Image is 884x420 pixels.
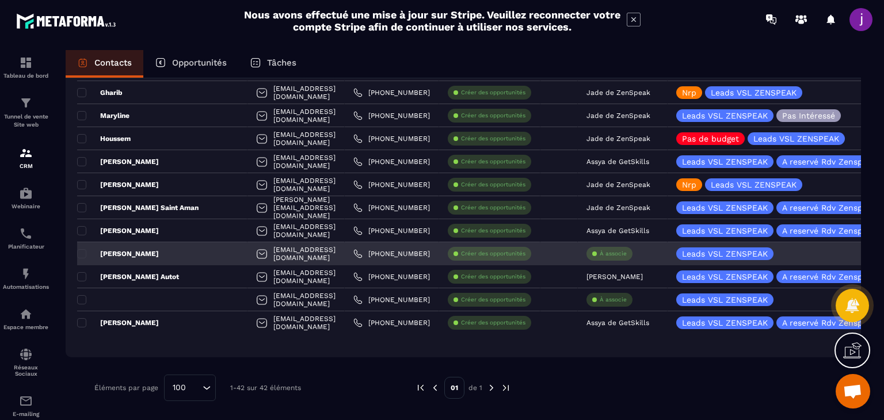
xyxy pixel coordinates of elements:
a: [PHONE_NUMBER] [353,134,430,143]
img: automations [19,186,33,200]
img: automations [19,307,33,321]
p: Webinaire [3,203,49,209]
a: [PHONE_NUMBER] [353,157,430,166]
p: Jade de ZenSpeak [586,204,650,212]
p: Réseaux Sociaux [3,364,49,377]
p: [PERSON_NAME] [77,226,159,235]
a: automationsautomationsAutomatisations [3,258,49,299]
p: A reservé Rdv Zenspeak [782,273,877,281]
p: Éléments par page [94,384,158,392]
a: automationsautomationsEspace membre [3,299,49,339]
a: [PHONE_NUMBER] [353,203,430,212]
img: prev [430,383,440,393]
p: [PERSON_NAME] Autot [77,272,179,281]
p: [PERSON_NAME] [77,249,159,258]
p: E-mailing [3,411,49,417]
p: Leads VSL ZENSPEAK [711,89,797,97]
p: A reservé Rdv Zenspeak [782,227,877,235]
p: Créer des opportunités [461,296,525,304]
p: Créer des opportunités [461,112,525,120]
p: Créer des opportunités [461,227,525,235]
p: Jade de ZenSpeak [586,89,650,97]
span: 100 [169,381,190,394]
img: formation [19,146,33,160]
p: Tunnel de vente Site web [3,113,49,129]
p: Tâches [267,58,296,68]
a: formationformationTableau de bord [3,47,49,87]
p: Assya de GetSkills [586,158,649,166]
p: A reservé Rdv Zenspeak [782,158,877,166]
p: Nrp [682,181,696,189]
p: Jade de ZenSpeak [586,112,650,120]
p: Tableau de bord [3,72,49,79]
p: Leads VSL ZENSPEAK [753,135,839,143]
p: Leads VSL ZENSPEAK [682,319,768,327]
a: [PHONE_NUMBER] [353,88,430,97]
p: Créer des opportunités [461,89,525,97]
p: Leads VSL ZENSPEAK [711,181,797,189]
p: Pas de budget [682,135,739,143]
a: automationsautomationsWebinaire [3,178,49,218]
p: [PERSON_NAME] [77,180,159,189]
img: next [501,383,511,393]
p: Leads VSL ZENSPEAK [682,250,768,258]
p: Créer des opportunités [461,319,525,327]
img: formation [19,96,33,110]
a: [PHONE_NUMBER] [353,272,430,281]
p: 01 [444,377,464,399]
a: Tâches [238,50,308,78]
a: social-networksocial-networkRéseaux Sociaux [3,339,49,385]
a: formationformationCRM [3,138,49,178]
img: prev [416,383,426,393]
p: Contacts [94,58,132,68]
p: Assya de GetSkills [586,319,649,327]
p: de 1 [468,383,482,392]
p: Opportunités [172,58,227,68]
p: Créer des opportunités [461,181,525,189]
a: schedulerschedulerPlanificateur [3,218,49,258]
img: scheduler [19,227,33,240]
p: À associe [600,250,627,258]
p: À associe [600,296,627,304]
p: Leads VSL ZENSPEAK [682,158,768,166]
p: Pas Intéressé [782,112,835,120]
img: formation [19,56,33,70]
img: next [486,383,497,393]
p: Créer des opportunités [461,158,525,166]
p: Planificateur [3,243,49,250]
p: Leads VSL ZENSPEAK [682,112,768,120]
a: [PHONE_NUMBER] [353,318,430,327]
p: Créer des opportunités [461,273,525,281]
img: logo [16,10,120,32]
img: email [19,394,33,408]
p: [PERSON_NAME] [586,273,643,281]
p: [PERSON_NAME] Saint Aman [77,203,199,212]
h2: Nous avons effectué une mise à jour sur Stripe. Veuillez reconnecter votre compte Stripe afin de ... [243,9,621,33]
p: [PERSON_NAME] [77,318,159,327]
input: Search for option [190,381,200,394]
div: Ouvrir le chat [836,374,870,408]
p: Leads VSL ZENSPEAK [682,273,768,281]
p: Créer des opportunités [461,250,525,258]
p: Gharib [77,88,123,97]
a: Contacts [66,50,143,78]
p: Maryline [77,111,129,120]
p: Créer des opportunités [461,135,525,143]
p: Automatisations [3,284,49,290]
a: Opportunités [143,50,238,78]
p: Jade de ZenSpeak [586,135,650,143]
a: [PHONE_NUMBER] [353,249,430,258]
a: [PHONE_NUMBER] [353,180,430,189]
p: Créer des opportunités [461,204,525,212]
p: A reservé Rdv Zenspeak [782,204,877,212]
p: Nrp [682,89,696,97]
p: Houssem [77,134,131,143]
img: automations [19,267,33,281]
p: Assya de GetSkills [586,227,649,235]
a: [PHONE_NUMBER] [353,111,430,120]
p: A reservé Rdv Zenspeak [782,319,877,327]
a: [PHONE_NUMBER] [353,226,430,235]
p: Leads VSL ZENSPEAK [682,204,768,212]
p: 1-42 sur 42 éléments [230,384,301,392]
p: Espace membre [3,324,49,330]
